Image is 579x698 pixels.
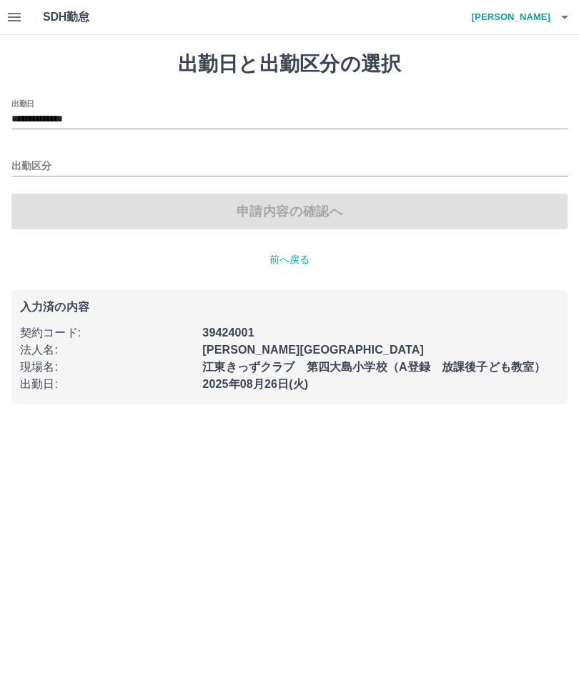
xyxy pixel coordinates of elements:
[202,344,424,356] b: [PERSON_NAME][GEOGRAPHIC_DATA]
[202,361,545,373] b: 江東きっずクラブ 第四大島小学校（A登録 放課後子ども教室）
[20,301,559,313] p: 入力済の内容
[20,341,194,359] p: 法人名 :
[11,252,568,267] p: 前へ戻る
[20,324,194,341] p: 契約コード :
[11,52,568,76] h1: 出勤日と出勤区分の選択
[20,376,194,393] p: 出勤日 :
[202,378,308,390] b: 2025年08月26日(火)
[11,98,34,109] label: 出勤日
[20,359,194,376] p: 現場名 :
[202,326,254,339] b: 39424001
